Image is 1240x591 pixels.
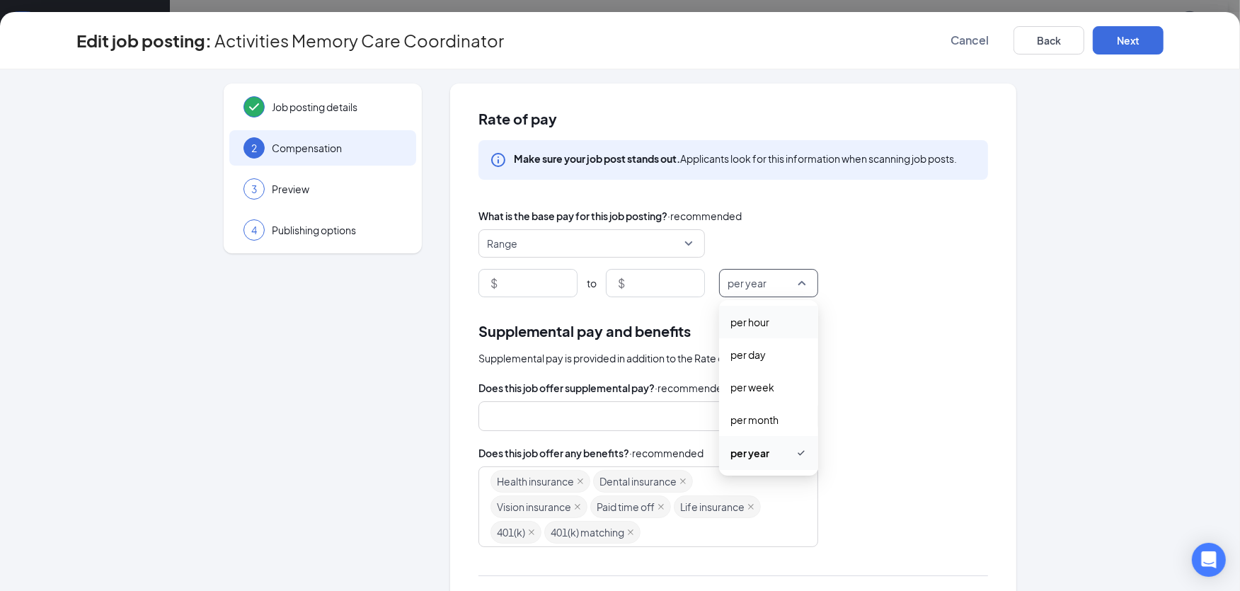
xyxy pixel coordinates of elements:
[246,98,263,115] svg: Checkmark
[272,182,402,196] span: Preview
[629,445,704,461] span: · recommended
[497,522,525,543] span: 401(k)
[272,223,402,237] span: Publishing options
[730,347,766,362] span: per day
[478,380,655,396] span: Does this job offer supplemental pay?
[528,529,535,536] span: close
[599,471,677,492] span: Dental insurance
[272,100,402,114] span: Job posting details
[478,208,667,224] span: What is the base pay for this job posting?
[490,151,507,168] svg: Info
[627,529,634,536] span: close
[251,223,257,237] span: 4
[730,314,769,330] span: per hour
[747,503,754,510] span: close
[1014,26,1084,54] button: Back
[587,276,597,290] span: to
[497,496,571,517] span: Vision insurance
[514,151,957,166] div: Applicants look for this information when scanning job posts.
[1093,26,1164,54] button: Next
[478,350,747,366] span: Supplemental pay is provided in addition to the Rate of Pay
[730,412,779,428] span: per month
[658,503,665,510] span: close
[251,182,257,196] span: 3
[251,141,257,155] span: 2
[728,270,767,297] span: per year
[574,503,581,510] span: close
[730,445,769,461] span: per year
[679,478,687,485] span: close
[76,28,212,52] h3: Edit job posting:
[478,320,691,342] span: Supplemental pay and benefits
[667,208,742,224] span: · recommended
[577,478,584,485] span: close
[478,112,988,126] span: Rate of pay
[551,522,624,543] span: 401(k) matching
[478,445,629,461] span: Does this job offer any benefits?
[514,152,680,165] b: Make sure your job post stands out.
[730,379,774,395] span: per week
[214,33,504,47] span: Activities Memory Care Coordinator
[951,33,989,47] span: Cancel
[497,471,574,492] span: Health insurance
[796,444,807,461] svg: Checkmark
[655,380,729,396] span: · recommended
[597,496,655,517] span: Paid time off
[680,496,745,517] span: Life insurance
[272,141,402,155] span: Compensation
[487,230,517,257] span: Range
[934,26,1005,54] button: Cancel
[1192,543,1226,577] div: Open Intercom Messenger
